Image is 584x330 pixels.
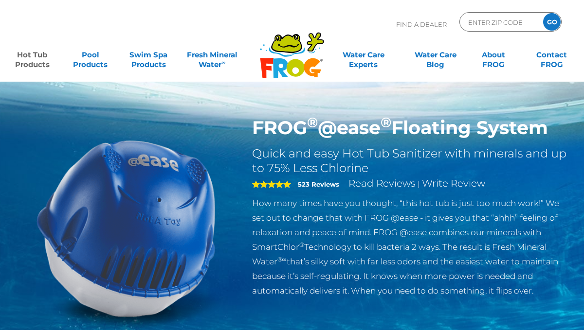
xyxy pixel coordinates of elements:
[126,45,171,65] a: Swim SpaProducts
[381,114,391,131] sup: ®
[396,12,447,36] p: Find A Dealer
[327,45,400,65] a: Water CareExperts
[252,196,570,298] p: How many times have you thought, “this hot tub is just too much work!” We set out to change that ...
[413,45,458,65] a: Water CareBlog
[529,45,574,65] a: ContactFROG
[299,241,304,248] sup: ®
[10,45,55,65] a: Hot TubProducts
[252,180,291,188] span: 5
[298,180,339,188] strong: 523 Reviews
[184,45,240,65] a: Fresh MineralWater∞
[543,13,561,31] input: GO
[418,179,420,189] span: |
[348,177,416,189] a: Read Reviews
[68,45,113,65] a: PoolProducts
[277,256,287,263] sup: ®∞
[221,59,225,66] sup: ∞
[471,45,516,65] a: AboutFROG
[422,177,485,189] a: Write Review
[252,117,570,139] h1: FROG @ease Floating System
[252,146,570,175] h2: Quick and easy Hot Tub Sanitizer with minerals and up to 75% Less Chlorine
[307,114,318,131] sup: ®
[255,19,329,79] img: Frog Products Logo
